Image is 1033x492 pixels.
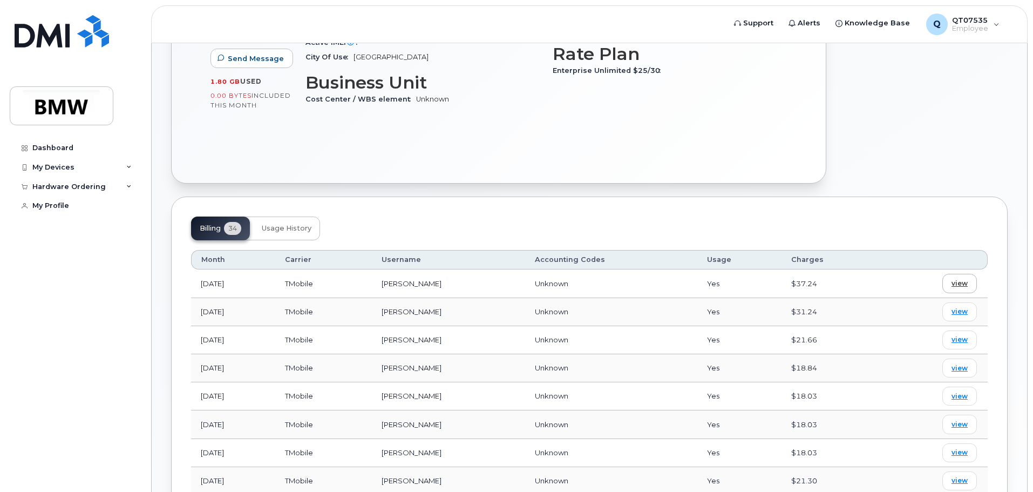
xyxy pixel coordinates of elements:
[191,382,275,410] td: [DATE]
[191,298,275,326] td: [DATE]
[275,298,372,326] td: TMobile
[942,415,977,434] a: view
[791,448,872,458] div: $18.03
[952,420,968,429] span: view
[942,443,977,462] a: view
[791,391,872,401] div: $18.03
[191,410,275,439] td: [DATE]
[191,326,275,354] td: [DATE]
[942,387,977,406] a: view
[305,53,354,61] span: City Of Use
[372,439,525,467] td: [PERSON_NAME]
[372,354,525,382] td: [PERSON_NAME]
[986,445,1025,484] iframe: Messenger Launcher
[191,250,275,269] th: Month
[191,439,275,467] td: [DATE]
[275,439,372,467] td: TMobile
[952,24,988,33] span: Employee
[942,274,977,293] a: view
[553,44,787,64] h3: Rate Plan
[535,363,568,372] span: Unknown
[191,269,275,298] td: [DATE]
[228,53,284,64] span: Send Message
[952,363,968,373] span: view
[697,250,781,269] th: Usage
[952,392,968,401] span: view
[697,410,781,439] td: Yes
[697,439,781,467] td: Yes
[535,279,568,288] span: Unknown
[952,307,968,316] span: view
[372,298,525,326] td: [PERSON_NAME]
[210,78,240,85] span: 1.80 GB
[952,476,968,486] span: view
[210,92,252,99] span: 0.00 Bytes
[275,250,372,269] th: Carrier
[726,12,781,34] a: Support
[262,224,311,233] span: Usage History
[952,335,968,345] span: view
[798,18,820,29] span: Alerts
[697,298,781,326] td: Yes
[942,302,977,321] a: view
[535,307,568,316] span: Unknown
[942,359,977,378] a: view
[210,49,293,68] button: Send Message
[845,18,910,29] span: Knowledge Base
[791,363,872,373] div: $18.84
[372,250,525,269] th: Username
[372,410,525,439] td: [PERSON_NAME]
[791,335,872,345] div: $21.66
[952,279,968,288] span: view
[275,326,372,354] td: TMobile
[240,77,262,85] span: used
[535,335,568,344] span: Unknown
[372,326,525,354] td: [PERSON_NAME]
[791,307,872,317] div: $31.24
[697,354,781,382] td: Yes
[828,12,918,34] a: Knowledge Base
[305,73,540,92] h3: Business Unit
[191,354,275,382] td: [DATE]
[535,420,568,429] span: Unknown
[791,279,872,289] div: $37.24
[697,326,781,354] td: Yes
[933,18,941,31] span: Q
[535,448,568,457] span: Unknown
[919,14,1007,35] div: QT07535
[525,250,698,269] th: Accounting Codes
[210,91,291,109] span: included this month
[275,354,372,382] td: TMobile
[535,476,568,485] span: Unknown
[416,95,449,103] span: Unknown
[372,269,525,298] td: [PERSON_NAME]
[275,410,372,439] td: TMobile
[354,53,429,61] span: [GEOGRAPHIC_DATA]
[535,392,568,400] span: Unknown
[275,382,372,410] td: TMobile
[791,476,872,486] div: $21.30
[275,269,372,298] td: TMobile
[781,12,828,34] a: Alerts
[553,66,666,75] span: Enterprise Unlimited $25/30
[697,269,781,298] td: Yes
[781,250,881,269] th: Charges
[743,18,773,29] span: Support
[952,448,968,457] span: view
[942,471,977,490] a: view
[942,331,977,349] a: view
[305,95,416,103] span: Cost Center / WBS element
[952,16,988,24] span: QT07535
[372,382,525,410] td: [PERSON_NAME]
[791,420,872,430] div: $18.03
[697,382,781,410] td: Yes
